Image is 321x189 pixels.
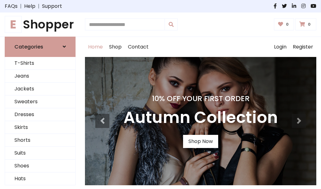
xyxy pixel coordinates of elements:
[5,121,75,134] a: Skirts
[5,172,75,185] a: Hats
[35,3,42,10] span: |
[106,37,125,57] a: Shop
[5,57,75,70] a: T-Shirts
[274,18,294,30] a: 0
[5,16,22,33] span: E
[5,18,76,32] a: EShopper
[284,22,290,27] span: 0
[24,3,35,10] a: Help
[5,18,76,32] h1: Shopper
[5,108,75,121] a: Dresses
[295,18,316,30] a: 0
[124,108,278,127] h3: Autumn Collection
[5,83,75,95] a: Jackets
[14,44,43,50] h6: Categories
[5,134,75,147] a: Shorts
[124,94,278,103] h4: 10% Off Your First Order
[18,3,24,10] span: |
[5,95,75,108] a: Sweaters
[5,147,75,160] a: Suits
[85,37,106,57] a: Home
[5,37,76,57] a: Categories
[125,37,152,57] a: Contact
[5,3,18,10] a: FAQs
[183,135,218,148] a: Shop Now
[42,3,62,10] a: Support
[306,22,312,27] span: 0
[5,160,75,172] a: Shoes
[271,37,290,57] a: Login
[290,37,316,57] a: Register
[5,70,75,83] a: Jeans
